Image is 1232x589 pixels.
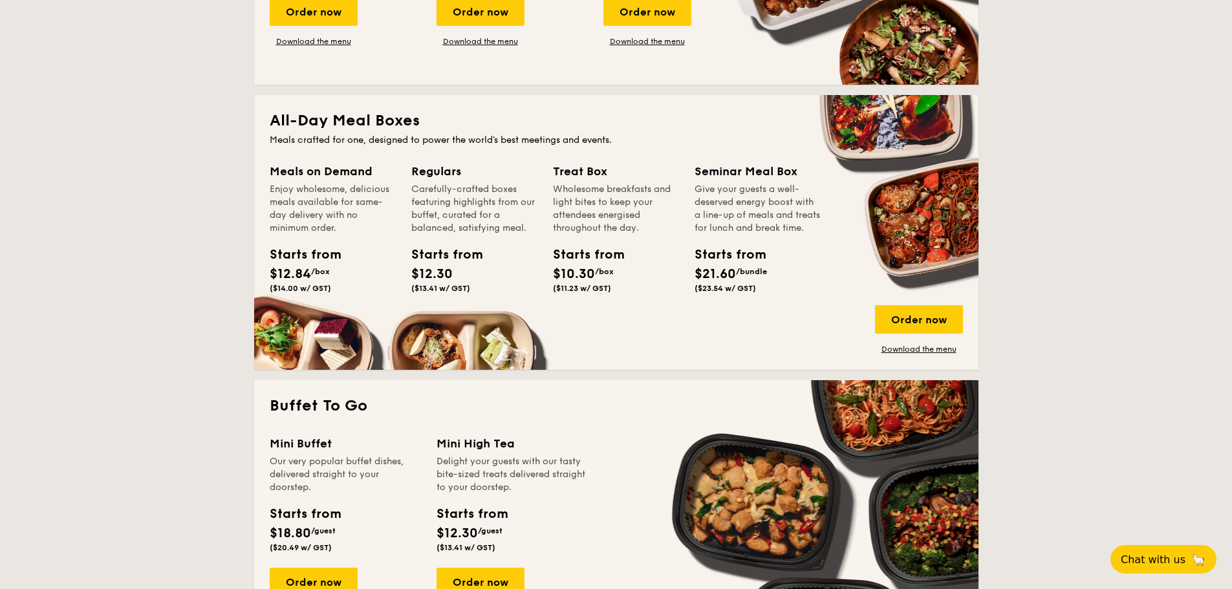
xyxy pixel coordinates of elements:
[270,543,332,552] span: ($20.49 w/ GST)
[553,162,679,180] div: Treat Box
[270,36,358,47] a: Download the menu
[270,134,963,147] div: Meals crafted for one, designed to power the world's best meetings and events.
[270,526,311,541] span: $18.80
[437,434,588,453] div: Mini High Tea
[437,504,507,524] div: Starts from
[553,245,611,264] div: Starts from
[595,267,614,276] span: /box
[270,266,311,282] span: $12.84
[270,183,396,235] div: Enjoy wholesome, delicious meals available for same-day delivery with no minimum order.
[875,305,963,334] div: Order now
[695,183,821,235] div: Give your guests a well-deserved energy boost with a line-up of meals and treats for lunch and br...
[311,526,336,535] span: /guest
[1121,553,1185,566] span: Chat with us
[270,396,963,416] h2: Buffet To Go
[553,284,611,293] span: ($11.23 w/ GST)
[478,526,503,535] span: /guest
[270,504,340,524] div: Starts from
[411,183,537,235] div: Carefully-crafted boxes featuring highlights from our buffet, curated for a balanced, satisfying ...
[270,111,963,131] h2: All-Day Meal Boxes
[437,455,588,494] div: Delight your guests with our tasty bite-sized treats delivered straight to your doorstep.
[411,245,470,264] div: Starts from
[875,344,963,354] a: Download the menu
[437,543,495,552] span: ($13.41 w/ GST)
[270,434,421,453] div: Mini Buffet
[270,162,396,180] div: Meals on Demand
[1191,552,1206,567] span: 🦙
[553,183,679,235] div: Wholesome breakfasts and light bites to keep your attendees energised throughout the day.
[736,267,767,276] span: /bundle
[270,455,421,494] div: Our very popular buffet dishes, delivered straight to your doorstep.
[411,162,537,180] div: Regulars
[695,284,756,293] span: ($23.54 w/ GST)
[1110,545,1216,573] button: Chat with us🦙
[270,245,328,264] div: Starts from
[437,36,524,47] a: Download the menu
[311,267,330,276] span: /box
[437,526,478,541] span: $12.30
[695,245,753,264] div: Starts from
[603,36,691,47] a: Download the menu
[411,284,470,293] span: ($13.41 w/ GST)
[411,266,453,282] span: $12.30
[695,266,736,282] span: $21.60
[695,162,821,180] div: Seminar Meal Box
[553,266,595,282] span: $10.30
[270,284,331,293] span: ($14.00 w/ GST)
